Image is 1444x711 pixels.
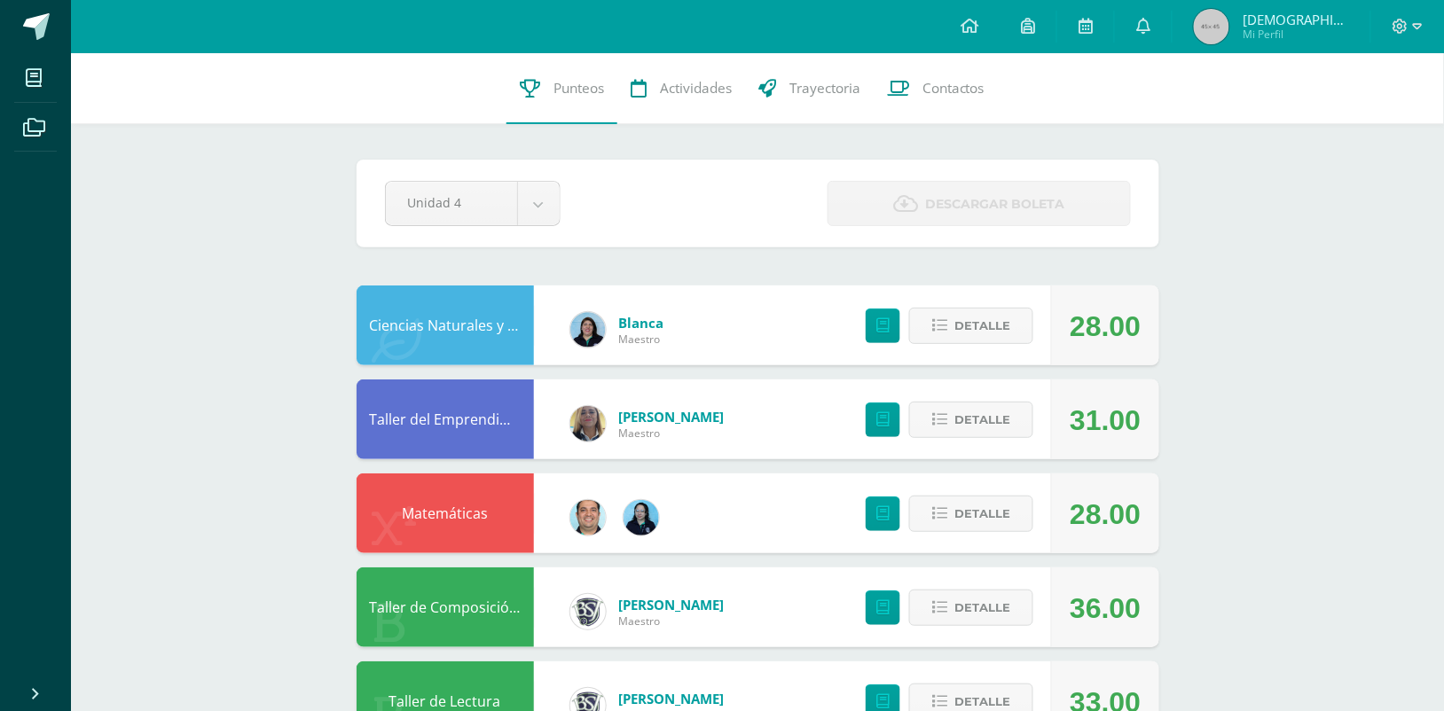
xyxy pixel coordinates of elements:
span: Maestro [619,613,725,629]
div: 28.00 [1070,286,1141,366]
button: Detalle [909,402,1033,438]
a: [PERSON_NAME] [619,408,725,426]
a: Trayectoria [745,53,874,124]
span: Mi Perfil [1243,27,1349,42]
span: Trayectoria [789,79,860,98]
a: Punteos [506,53,617,124]
a: [PERSON_NAME] [619,690,725,707]
div: Taller de Composición y Redacción [357,567,534,647]
span: Maestro [619,332,664,347]
div: 31.00 [1070,380,1141,460]
button: Detalle [909,496,1033,532]
div: 36.00 [1070,568,1141,648]
span: Detalle [954,591,1010,624]
div: 28.00 [1070,474,1141,554]
img: 332fbdfa08b06637aa495b36705a9765.png [570,500,606,535]
a: Blanca [619,314,664,332]
img: c96224e79309de7917ae934cbb5c0b01.png [570,406,606,441]
span: Maestro [619,426,725,441]
button: Detalle [909,590,1033,626]
div: Matemáticas [357,473,534,553]
a: Contactos [874,53,998,124]
img: 45x45 [1194,9,1229,44]
img: ff9f30dcd6caddab7c2690c5a2c78218.png [570,594,606,629]
a: Unidad 4 [386,182,560,225]
div: Taller del Emprendimiento [357,379,534,459]
span: Detalle [954,309,1010,342]
div: Ciencias Naturales y Lab [357,285,534,365]
span: Descargar boleta [925,183,1064,226]
span: Contactos [922,79,985,98]
a: Actividades [617,53,745,124]
span: Actividades [660,79,732,98]
img: 6df1b4a1ab8e0111982930b53d21c0fa.png [570,312,606,348]
button: Detalle [909,308,1033,344]
img: ed95eabce992783372cd1b1830771598.png [624,500,659,535]
span: Unidad 4 [408,182,495,223]
span: Punteos [553,79,604,98]
a: [PERSON_NAME] [619,596,725,613]
span: Detalle [954,497,1010,530]
span: Detalle [954,403,1010,436]
span: [DEMOGRAPHIC_DATA][PERSON_NAME] [1243,11,1349,28]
